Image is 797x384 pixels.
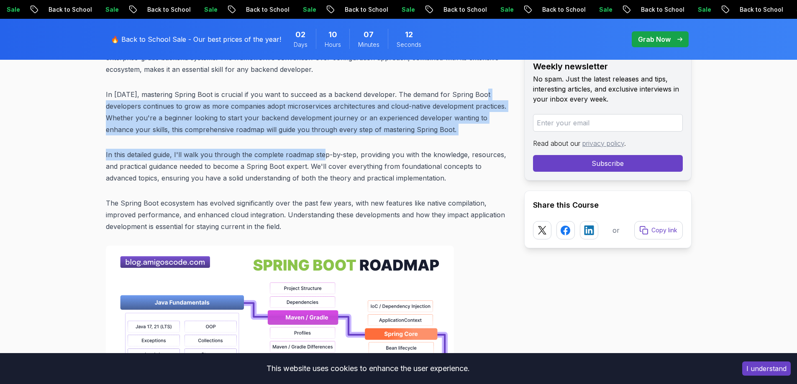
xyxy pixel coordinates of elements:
[111,34,281,44] p: 🔥 Back to School Sale - Our best prices of the year!
[533,74,683,104] p: No spam. Just the latest releases and tips, interesting articles, and exclusive interviews in you...
[533,138,683,148] p: Read about our .
[691,5,718,14] p: Sale
[197,5,224,14] p: Sale
[106,149,511,184] p: In this detailed guide, I'll walk you through the complete roadmap step-by-step, providing you wi...
[592,5,619,14] p: Sale
[536,5,592,14] p: Back to School
[397,41,421,49] span: Seconds
[582,139,624,147] a: privacy policy
[612,225,620,235] p: or
[338,5,395,14] p: Back to School
[533,114,683,132] input: Enter your email
[533,61,683,72] h2: Weekly newsletter
[533,199,683,211] h2: Share this Course
[42,5,99,14] p: Back to School
[239,5,296,14] p: Back to School
[733,5,790,14] p: Back to School
[638,34,671,44] p: Grab Now
[634,5,691,14] p: Back to School
[6,359,730,378] div: This website uses cookies to enhance the user experience.
[437,5,494,14] p: Back to School
[99,5,126,14] p: Sale
[141,5,197,14] p: Back to School
[358,41,379,49] span: Minutes
[295,29,305,41] span: 2 Days
[106,197,511,232] p: The Spring Boot ecosystem has evolved significantly over the past few years, with new features li...
[405,29,413,41] span: 12 Seconds
[651,226,677,234] p: Copy link
[634,221,683,239] button: Copy link
[742,361,791,376] button: Accept cookies
[294,41,308,49] span: Days
[325,41,341,49] span: Hours
[328,29,337,41] span: 10 Hours
[494,5,520,14] p: Sale
[395,5,422,14] p: Sale
[296,5,323,14] p: Sale
[533,155,683,172] button: Subscribe
[364,29,374,41] span: 7 Minutes
[106,89,511,135] p: In [DATE], mastering Spring Boot is crucial if you want to succeed as a backend developer. The de...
